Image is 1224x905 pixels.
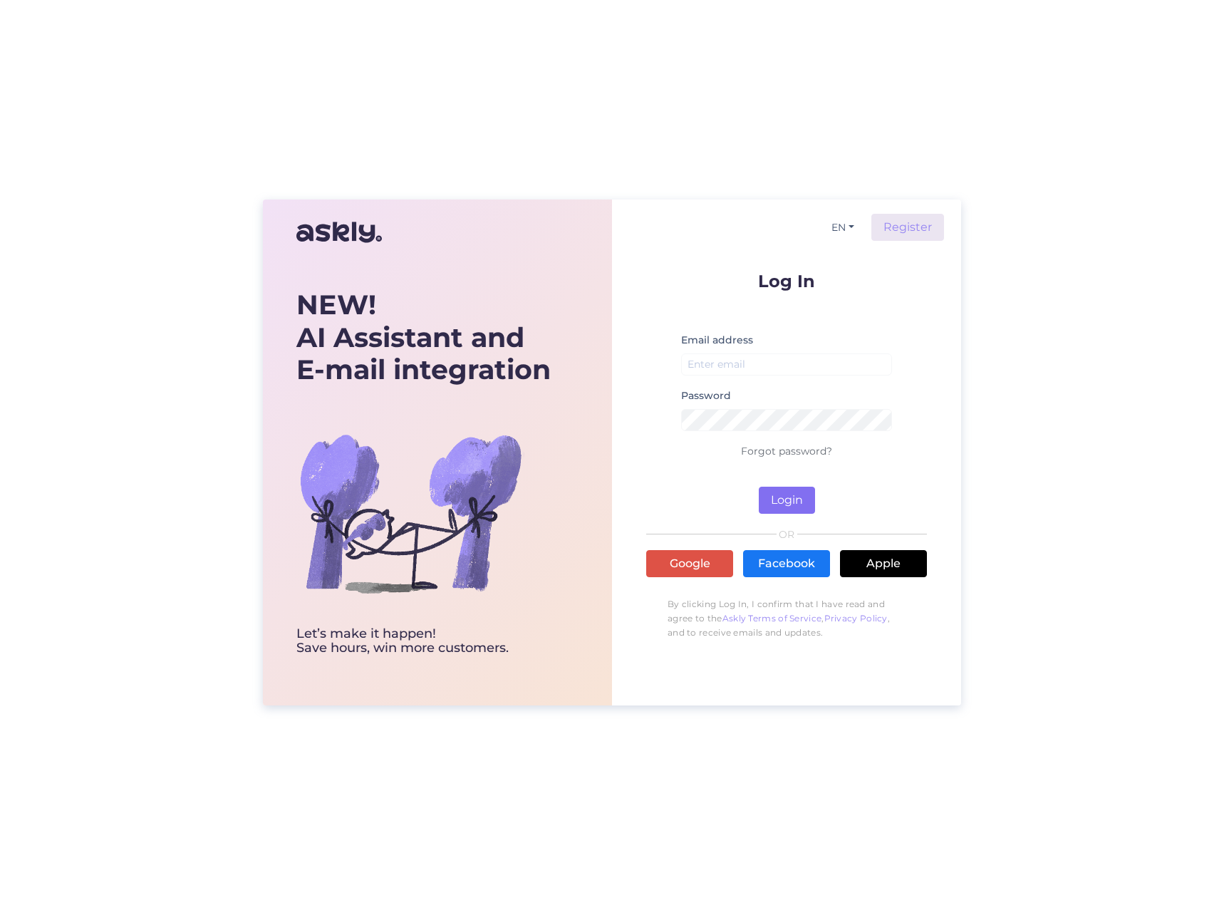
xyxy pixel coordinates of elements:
input: Enter email [681,353,892,376]
label: Email address [681,333,753,348]
a: Google [646,550,733,577]
p: Log In [646,272,927,290]
a: Privacy Policy [824,613,888,624]
div: AI Assistant and E-mail integration [296,289,551,386]
a: Apple [840,550,927,577]
a: Facebook [743,550,830,577]
label: Password [681,388,731,403]
a: Forgot password? [741,445,832,457]
a: Askly Terms of Service [722,613,822,624]
button: EN [826,217,860,238]
img: bg-askly [296,399,524,627]
div: Let’s make it happen! Save hours, win more customers. [296,627,551,656]
button: Login [759,487,815,514]
span: OR [777,529,797,539]
p: By clicking Log In, I confirm that I have read and agree to the , , and to receive emails and upd... [646,590,927,647]
img: Askly [296,215,382,249]
a: Register [871,214,944,241]
b: NEW! [296,288,376,321]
